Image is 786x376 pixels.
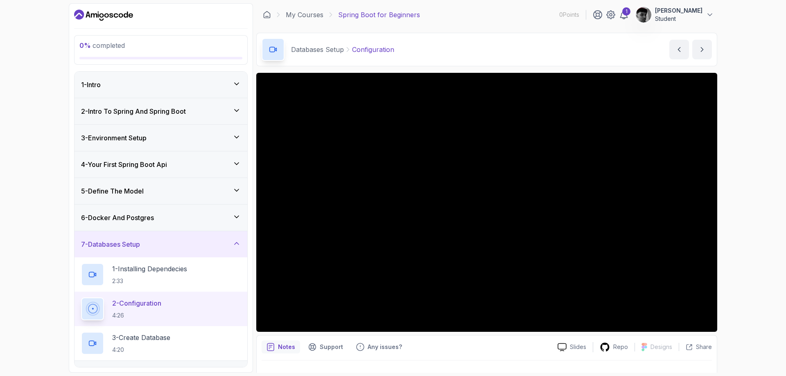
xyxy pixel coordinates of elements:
[75,231,247,257] button: 7-Databases Setup
[81,213,154,223] h3: 6 - Docker And Postgres
[81,239,140,249] h3: 7 - Databases Setup
[655,7,702,15] p: [PERSON_NAME]
[81,133,147,143] h3: 3 - Environment Setup
[112,333,170,342] p: 3 - Create Database
[636,7,651,23] img: user profile image
[81,332,241,355] button: 3-Create Database4:20
[112,311,161,320] p: 4:26
[650,343,672,351] p: Designs
[75,72,247,98] button: 1-Intro
[74,9,133,22] a: Dashboard
[679,343,712,351] button: Share
[112,298,161,308] p: 2 - Configuration
[112,346,170,354] p: 4:20
[256,73,717,332] iframe: 2 - Configuration
[112,277,187,285] p: 2:33
[570,343,586,351] p: Slides
[352,45,394,54] p: Configuration
[81,160,167,169] h3: 4 - Your First Spring Boot Api
[286,10,323,20] a: My Courses
[75,98,247,124] button: 2-Intro To Spring And Spring Boot
[696,343,712,351] p: Share
[81,106,186,116] h3: 2 - Intro To Spring And Spring Boot
[338,10,420,20] p: Spring Boot for Beginners
[81,80,101,90] h3: 1 - Intro
[75,151,247,178] button: 4-Your First Spring Boot Api
[75,125,247,151] button: 3-Environment Setup
[368,343,402,351] p: Any issues?
[593,342,635,352] a: Repo
[112,264,187,274] p: 1 - Installing Dependecies
[551,343,593,351] a: Slides
[559,11,579,19] p: 0 Points
[262,340,300,353] button: notes button
[81,263,241,286] button: 1-Installing Dependecies2:33
[303,340,348,353] button: Support button
[351,340,407,353] button: Feedback button
[75,178,247,204] button: 5-Define The Model
[81,297,241,320] button: 2-Configuration4:26
[655,15,702,23] p: Student
[692,40,712,59] button: next content
[635,7,714,23] button: user profile image[PERSON_NAME]Student
[278,343,295,351] p: Notes
[263,11,271,19] a: Dashboard
[79,41,91,50] span: 0 %
[79,41,125,50] span: completed
[619,10,629,20] a: 1
[75,205,247,231] button: 6-Docker And Postgres
[320,343,343,351] p: Support
[613,343,628,351] p: Repo
[291,45,344,54] p: Databases Setup
[622,7,630,16] div: 1
[81,186,144,196] h3: 5 - Define The Model
[669,40,689,59] button: previous content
